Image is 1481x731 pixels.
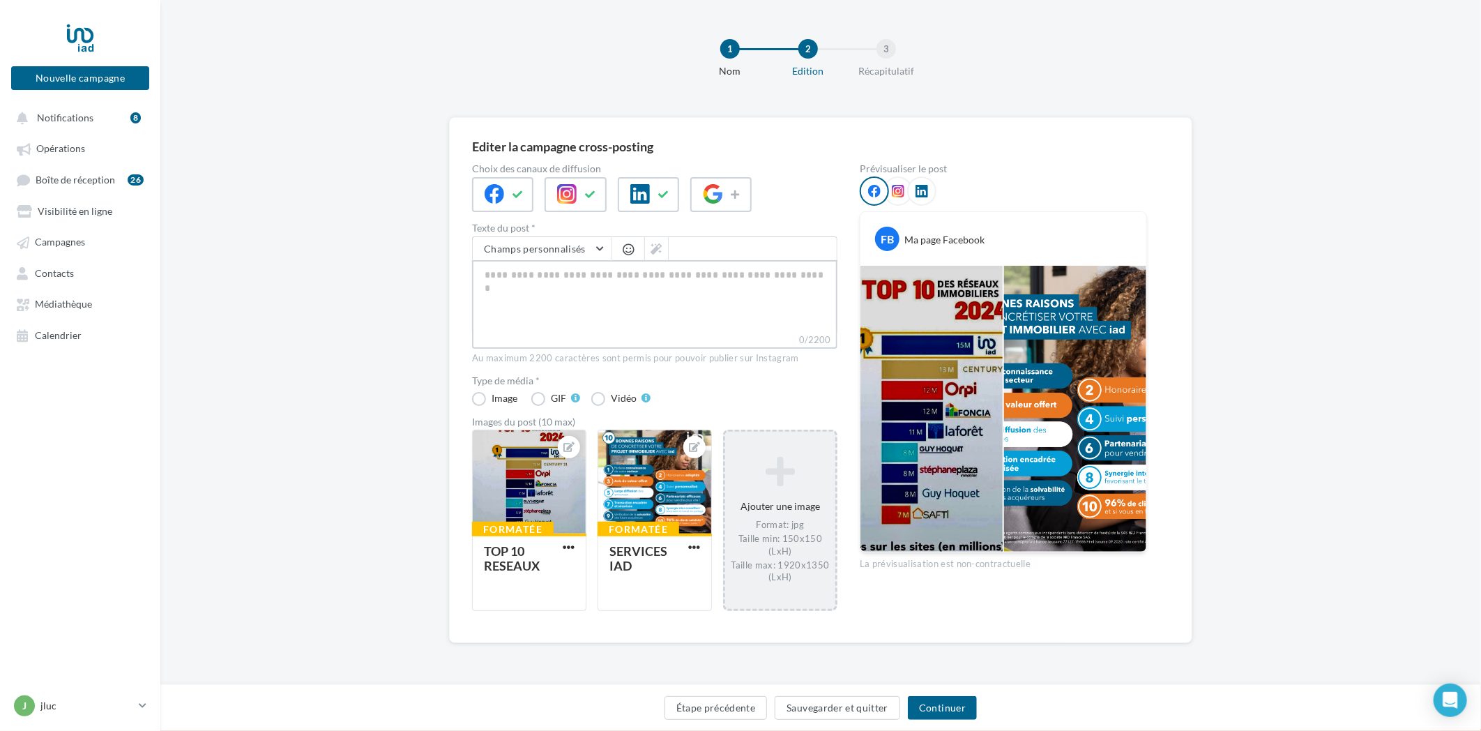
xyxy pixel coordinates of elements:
[764,64,853,78] div: Edition
[551,393,566,403] div: GIF
[472,417,837,427] div: Images du post (10 max)
[472,352,837,365] div: Au maximum 2200 caractères sont permis pour pouvoir publier sur Instagram
[908,696,977,720] button: Continuer
[22,699,26,713] span: j
[492,393,517,403] div: Image
[611,393,637,403] div: Vidéo
[609,543,667,573] div: SERVICES IAD
[8,167,152,193] a: Boîte de réception26
[8,135,152,160] a: Opérations
[128,174,144,186] div: 26
[40,699,133,713] p: jluc
[472,223,837,233] label: Texte du post *
[8,291,152,316] a: Médiathèque
[11,66,149,90] button: Nouvelle campagne
[35,267,74,279] span: Contacts
[860,552,1147,571] div: La prévisualisation est non-contractuelle
[904,233,985,247] div: Ma page Facebook
[38,205,112,217] span: Visibilité en ligne
[720,39,740,59] div: 1
[35,299,92,310] span: Médiathèque
[775,696,900,720] button: Sauvegarder et quitter
[8,105,146,130] button: Notifications 8
[130,112,141,123] div: 8
[8,260,152,285] a: Contacts
[8,229,152,254] a: Campagnes
[8,322,152,347] a: Calendrier
[35,236,85,248] span: Campagnes
[472,522,554,537] div: Formatée
[35,329,82,341] span: Calendrier
[8,198,152,223] a: Visibilité en ligne
[11,693,149,719] a: j jluc
[842,64,931,78] div: Récapitulatif
[860,164,1147,174] div: Prévisualiser le post
[1434,684,1467,717] div: Open Intercom Messenger
[876,39,896,59] div: 3
[472,164,837,174] label: Choix des canaux de diffusion
[685,64,775,78] div: Nom
[798,39,818,59] div: 2
[37,112,93,123] span: Notifications
[36,174,115,186] span: Boîte de réception
[472,376,837,386] label: Type de média *
[36,143,85,155] span: Opérations
[664,696,768,720] button: Étape précédente
[484,243,586,255] span: Champs personnalisés
[472,333,837,349] label: 0/2200
[875,227,899,251] div: FB
[472,140,653,153] div: Editer la campagne cross-posting
[484,543,540,573] div: TOP 10 RESEAUX
[473,237,612,261] button: Champs personnalisés
[598,522,679,537] div: Formatée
